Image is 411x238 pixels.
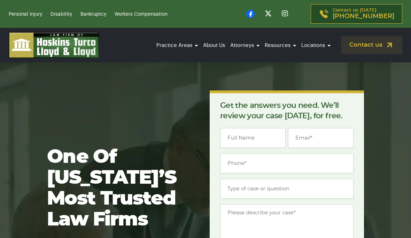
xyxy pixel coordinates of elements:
[263,36,298,55] a: Resources
[311,4,402,24] a: Contact us [DATE][PHONE_NUMBER]
[288,128,354,148] input: Email*
[155,36,200,55] a: Practice Areas
[9,12,42,17] a: Personal Injury
[51,12,72,17] a: Disability
[220,153,354,173] input: Phone*
[80,12,106,17] a: Bankruptcy
[115,12,168,17] a: Workers Compensation
[228,36,261,55] a: Attorneys
[220,100,354,121] p: Get the answers you need. We’ll review your case [DATE], for free.
[300,36,332,55] a: Locations
[9,32,99,58] img: logo
[220,128,286,148] input: Full Name
[333,13,394,20] span: [PHONE_NUMBER]
[47,147,187,230] h1: One of [US_STATE]’s most trusted law firms
[220,179,354,199] input: Type of case or question
[333,8,394,20] p: Contact us [DATE]
[201,36,227,55] a: About Us
[341,36,402,54] a: Contact us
